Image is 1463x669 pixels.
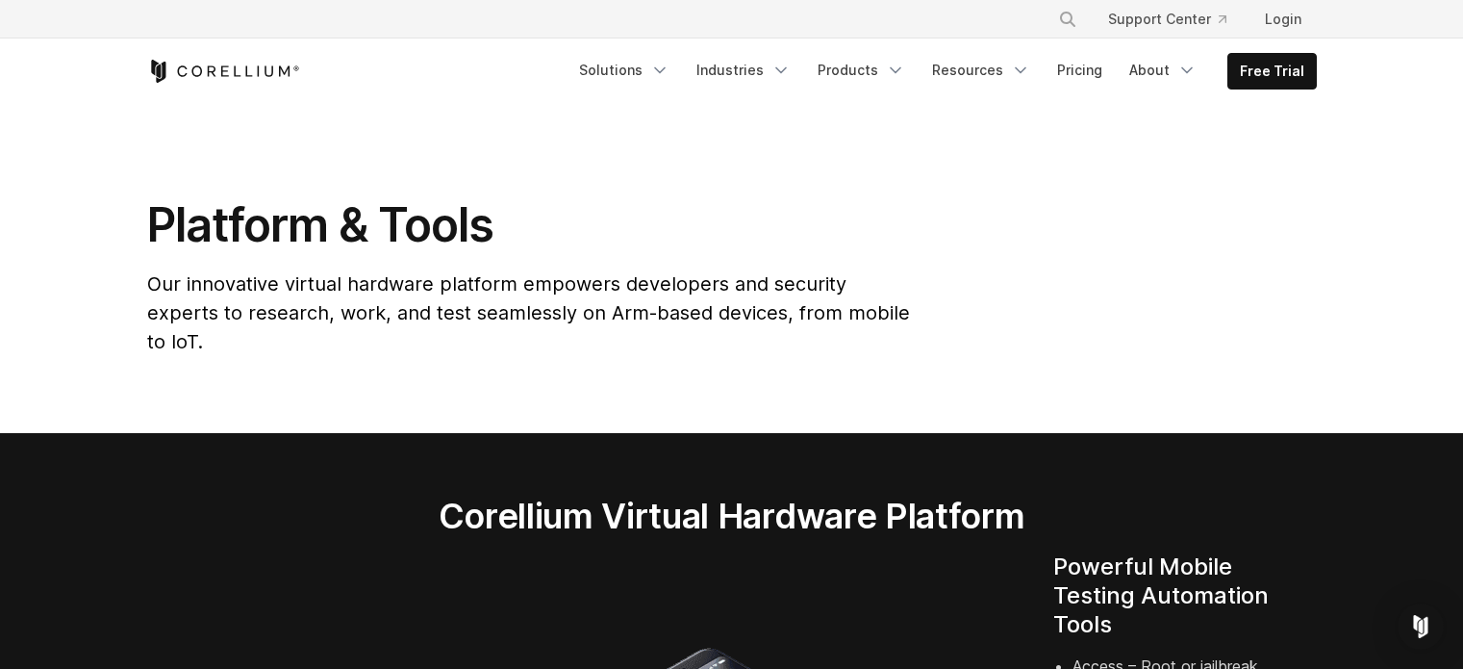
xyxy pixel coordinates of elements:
a: Pricing [1046,53,1114,88]
a: Free Trial [1228,54,1316,89]
h1: Platform & Tools [147,196,914,254]
a: Solutions [568,53,681,88]
h4: Powerful Mobile Testing Automation Tools [1053,553,1317,639]
a: Login [1249,2,1317,37]
div: Navigation Menu [1035,2,1317,37]
h2: Corellium Virtual Hardware Platform [348,495,1115,537]
div: Navigation Menu [568,53,1317,90]
a: Corellium Home [147,60,300,83]
a: Resources [921,53,1042,88]
a: About [1118,53,1208,88]
span: Our innovative virtual hardware platform empowers developers and security experts to research, wo... [147,272,910,353]
a: Support Center [1093,2,1242,37]
div: Open Intercom Messenger [1398,604,1444,650]
a: Products [806,53,917,88]
a: Industries [685,53,802,88]
button: Search [1050,2,1085,37]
